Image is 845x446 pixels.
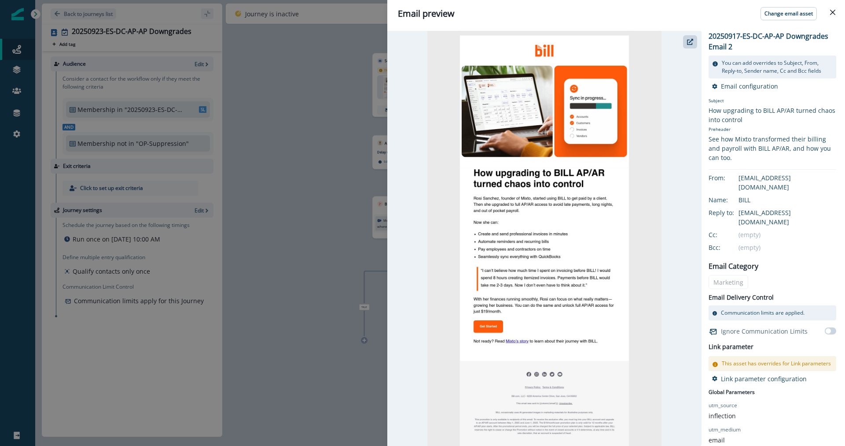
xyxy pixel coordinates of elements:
[709,401,737,409] p: utm_source
[722,59,833,75] p: You can add overrides to Subject, From, Reply-to, Sender name, Cc and Bcc fields
[709,411,736,420] p: inflection
[709,261,758,271] p: Email Category
[721,375,807,383] p: Link parameter configuration
[709,243,753,252] div: Bcc:
[721,309,805,317] p: Communication limits are applied.
[764,11,813,17] p: Change email asset
[709,195,753,204] div: Name:
[709,173,753,182] div: From:
[709,31,836,52] p: 20250917-ES-DC-AP-AP Downgrades Email 2
[709,293,774,302] p: Email Delivery Control
[712,375,807,383] button: Link parameter configuration
[709,124,836,134] p: Preheader
[738,195,836,204] div: BILL
[721,82,778,90] p: Email configuration
[427,31,662,446] img: email asset unavailable
[709,435,725,445] p: email
[738,173,836,192] div: [EMAIL_ADDRESS][DOMAIN_NAME]
[709,97,836,106] p: Subject
[738,243,836,252] div: (empty)
[738,230,836,239] div: (empty)
[709,230,753,239] div: Cc:
[738,208,836,227] div: [EMAIL_ADDRESS][DOMAIN_NAME]
[760,7,817,20] button: Change email asset
[709,208,753,217] div: Reply to:
[709,134,836,162] div: See how Mixto transformed their billing and payroll with BILL AP/AR, and how you can too.
[709,342,753,353] h2: Link parameter
[709,426,741,434] p: utm_medium
[722,360,831,368] p: This asset has overrides for Link parameters
[826,5,840,19] button: Close
[709,106,836,124] div: How upgrading to BILL AP/AR turned chaos into control
[712,82,778,90] button: Email configuration
[721,327,808,336] p: Ignore Communication Limits
[709,387,755,396] p: Global Parameters
[398,7,834,20] div: Email preview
